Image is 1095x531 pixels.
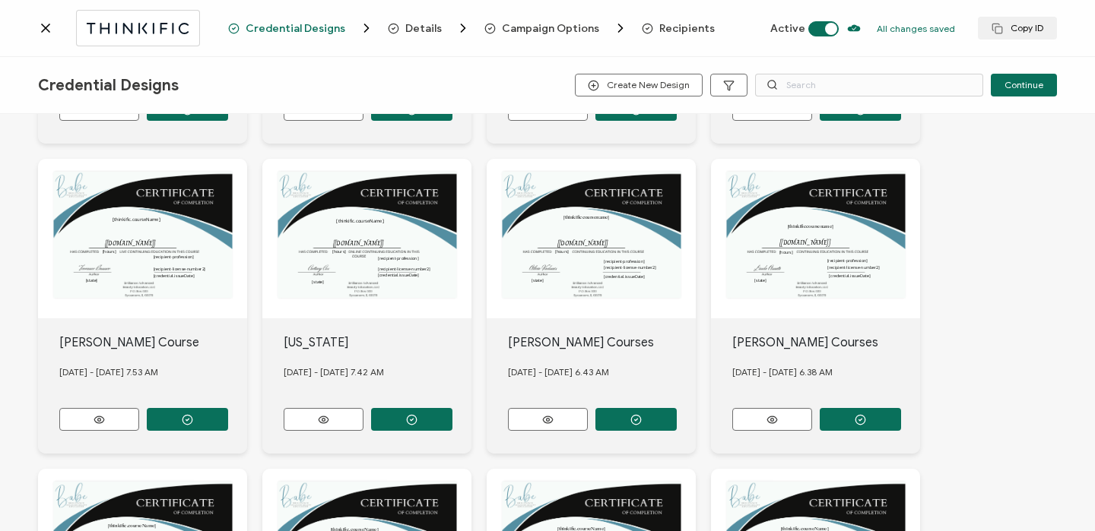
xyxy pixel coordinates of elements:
img: thinkific.svg [84,19,192,38]
p: All changes saved [877,23,955,34]
div: [DATE] - [DATE] 7.53 AM [59,352,248,393]
span: Continue [1005,81,1043,90]
button: Continue [991,74,1057,96]
button: Copy ID [978,17,1057,40]
span: Active [770,22,805,35]
span: Campaign Options [484,21,628,36]
span: Credential Designs [246,23,345,34]
div: [PERSON_NAME] Course [59,333,248,352]
span: Copy ID [992,23,1043,34]
span: Details [388,21,471,36]
span: Credential Designs [228,21,374,36]
div: [PERSON_NAME] Courses [732,333,921,352]
div: [US_STATE] [284,333,472,352]
span: Recipients [659,23,715,34]
span: Details [405,23,442,34]
span: Campaign Options [502,23,599,34]
span: Recipients [642,23,715,34]
iframe: Chat Widget [1019,458,1095,531]
div: [DATE] - [DATE] 7.42 AM [284,352,472,393]
div: [DATE] - [DATE] 6.38 AM [732,352,921,393]
input: Search [755,74,983,96]
button: Create New Design [575,74,703,96]
div: Breadcrumb [228,21,715,36]
span: Credential Designs [38,76,179,95]
div: [PERSON_NAME] Courses [508,333,697,352]
span: Create New Design [588,80,690,91]
div: [DATE] - [DATE] 6.43 AM [508,352,697,393]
